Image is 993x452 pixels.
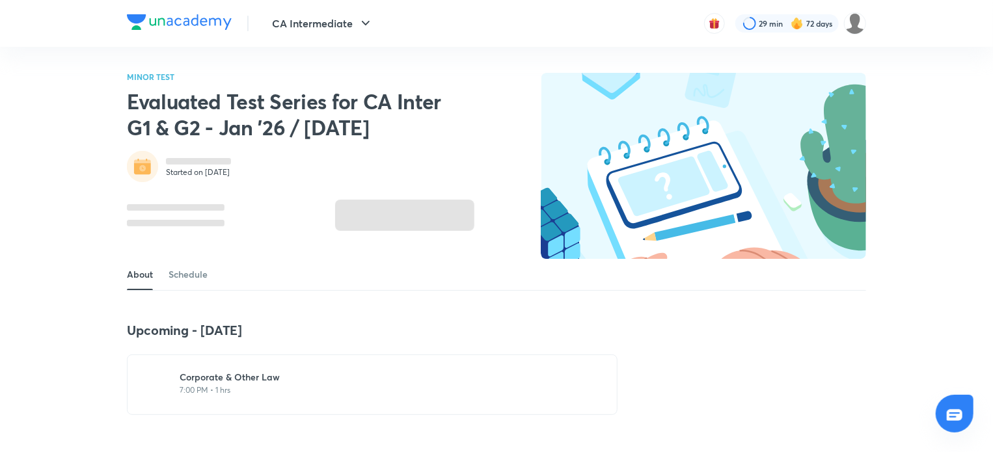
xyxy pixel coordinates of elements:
[169,259,208,290] a: Schedule
[180,371,580,384] h6: Corporate & Other Law
[127,73,474,81] p: MINOR TEST
[704,13,725,34] button: avatar
[127,14,232,30] img: Company Logo
[166,167,231,178] p: Started on [DATE]
[590,371,597,382] img: save
[127,88,460,140] h2: Evaluated Test Series for CA Inter G1 & G2 - Jan '26 / [DATE]
[127,322,618,339] h4: Upcoming - [DATE]
[127,259,153,290] a: About
[264,10,381,36] button: CA Intermediate
[127,14,232,33] a: Company Logo
[844,12,866,34] img: siddhant soni
[143,371,169,397] img: test
[180,385,580,395] p: 7:00 PM • 1 hrs
[791,17,804,30] img: streak
[709,18,720,29] img: avatar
